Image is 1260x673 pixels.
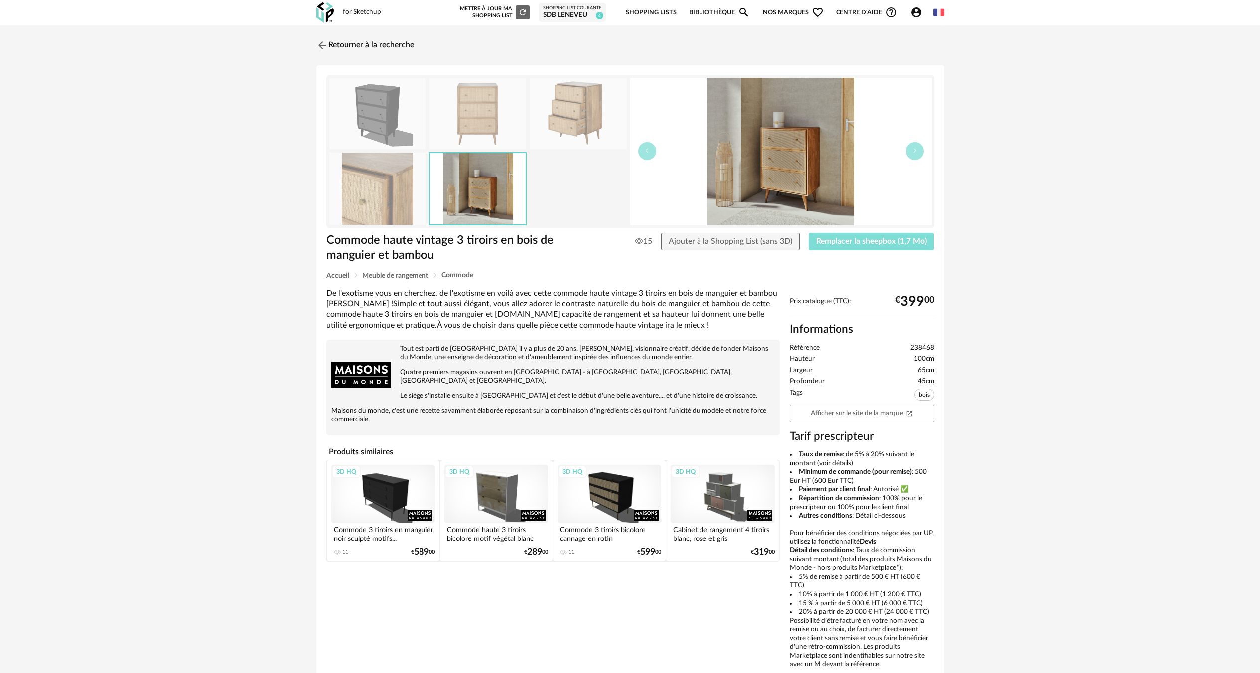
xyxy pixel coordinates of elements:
[799,486,870,493] b: Paiement par client final
[918,366,934,375] span: 65cm
[661,233,800,251] button: Ajouter à la Shopping List (sans 3D)
[332,465,361,478] div: 3D HQ
[790,450,934,669] div: Pour bénéficier des conditions négociées par UP, utilisez la fonctionnalité : Taux de commission ...
[799,495,879,502] b: Répartition de commission
[790,322,934,337] h2: Informations
[331,345,775,362] p: Tout est parti de [GEOGRAPHIC_DATA] il y a plus de 20 ans. [PERSON_NAME], visionnaire créatif, dé...
[568,549,574,556] div: 11
[626,1,677,24] a: Shopping Lists
[558,523,661,543] div: Commode 3 tiroirs bicolore cannage en rotin
[812,6,824,18] span: Heart Outline icon
[790,366,813,375] span: Largeur
[799,512,852,519] b: Autres conditions
[329,78,426,149] img: thumbnail.png
[799,451,843,458] b: Taux de remise
[836,6,897,18] span: Centre d'aideHelp Circle Outline icon
[630,78,932,225] img: commode-haute-vintage-3-tiroirs-en-bois-de-manguier-et-bambou-1000-9-12-238468_6.jpg
[316,34,414,56] a: Retourner à la recherche
[790,599,934,608] li: 15 % à partir de 5 000 € HT (6 000 € TTC)
[327,460,439,561] a: 3D HQ Commode 3 tiroirs en manguier noir sculpté motifs... 11 €58900
[441,272,473,279] span: Commode
[790,355,815,364] span: Hauteur
[635,236,652,246] span: 15
[316,2,334,23] img: OXP
[790,429,934,444] h3: Tarif prescripteur
[906,409,913,416] span: Open In New icon
[414,549,429,556] span: 589
[790,405,934,422] a: Afficher sur le site de la marqueOpen In New icon
[543,11,601,20] div: SDB LENEVEU
[809,233,934,251] button: Remplacer la sheepbox (1,7 Mo)
[671,523,774,543] div: Cabinet de rangement 4 tiroirs blanc, rose et gris
[738,6,750,18] span: Magnify icon
[331,392,775,400] p: Le siège s'installe ensuite à [GEOGRAPHIC_DATA] et c'est le début d'une belle aventure.... et d'u...
[524,549,548,556] div: € 00
[362,272,428,279] span: Meuble de rangement
[329,153,426,224] img: commode-haute-vintage-3-tiroirs-en-bois-de-manguier-et-bambou-1000-9-12-238468_3.jpg
[637,549,661,556] div: € 00
[444,523,548,543] div: Commode haute 3 tiroirs bicolore motif végétal blanc
[790,344,820,353] span: Référence
[763,1,824,24] span: Nos marques
[914,355,934,364] span: 100cm
[910,6,927,18] span: Account Circle icon
[914,389,934,401] span: bois
[331,523,435,543] div: Commode 3 tiroirs en manguier noir sculpté motifs...
[543,5,601,11] div: Shopping List courante
[640,549,655,556] span: 599
[331,368,775,385] p: Quatre premiers magasins ouvrent en [GEOGRAPHIC_DATA] - à [GEOGRAPHIC_DATA], [GEOGRAPHIC_DATA], [...
[689,1,750,24] a: BibliothèqueMagnify icon
[790,297,934,316] div: Prix catalogue (TTC):
[790,608,934,669] li: 20% à partir de 20 000 € HT (24 000 € TTC) Possibilité d’être facturé en votre nom avec la remise...
[553,460,666,561] a: 3D HQ Commode 3 tiroirs bicolore cannage en rotin 11 €59900
[751,549,775,556] div: € 00
[790,494,934,512] li: : 100% pour le prescripteur ou 100% pour le client final
[530,78,627,149] img: commode-haute-vintage-3-tiroirs-en-bois-de-manguier-et-bambou-1000-9-12-238468_2.jpg
[860,538,876,545] b: Devis
[790,450,934,468] li: : de 5% à 20% suivant le montant (voir détails)
[790,485,934,494] li: : Autorisé ✅
[666,460,779,561] a: 3D HQ Cabinet de rangement 4 tiroirs blanc, rose et gris €31900
[671,465,700,478] div: 3D HQ
[543,5,601,20] a: Shopping List courante SDB LENEVEU 6
[342,549,348,556] div: 11
[754,549,769,556] span: 319
[790,468,934,485] li: : 500 Eur HT (600 Eur TTC)
[816,237,927,245] span: Remplacer la sheepbox (1,7 Mo)
[885,6,897,18] span: Help Circle Outline icon
[895,298,934,306] div: € 00
[445,465,474,478] div: 3D HQ
[790,573,934,590] li: 5% de remise à partir de 500 € HT (600 € TTC)
[331,345,391,404] img: brand logo
[411,549,435,556] div: € 00
[790,547,853,554] b: Détail des conditions
[799,468,912,475] b: Minimum de commande (pour remise)
[343,8,381,17] div: for Sketchup
[558,465,587,478] div: 3D HQ
[326,272,349,279] span: Accueil
[910,6,922,18] span: Account Circle icon
[900,298,924,306] span: 399
[790,590,934,599] li: 10% à partir de 1 000 € HT (1 200 € TTC)
[440,460,553,561] a: 3D HQ Commode haute 3 tiroirs bicolore motif végétal blanc €28900
[326,272,934,279] div: Breadcrumb
[669,237,792,245] span: Ajouter à la Shopping List (sans 3D)
[331,407,775,424] p: Maisons du monde, c'est une recette savamment élaborée reposant sur la combinaison d'ingrédients ...
[910,344,934,353] span: 238468
[430,153,526,224] img: commode-haute-vintage-3-tiroirs-en-bois-de-manguier-et-bambou-1000-9-12-238468_6.jpg
[933,7,944,18] img: fr
[316,39,328,51] img: svg+xml;base64,PHN2ZyB3aWR0aD0iMjQiIGhlaWdodD0iMjQiIHZpZXdCb3g9IjAgMCAyNCAyNCIgZmlsbD0ibm9uZSIgeG...
[429,78,526,149] img: commode-haute-vintage-3-tiroirs-en-bois-de-manguier-et-bambou-1000-9-12-238468_1.jpg
[518,9,527,15] span: Refresh icon
[527,549,542,556] span: 289
[326,233,574,263] h1: Commode haute vintage 3 tiroirs en bois de manguier et bambou
[326,444,780,459] h4: Produits similaires
[790,512,934,521] li: : Détail ci-dessous
[790,389,803,403] span: Tags
[458,5,530,19] div: Mettre à jour ma Shopping List
[596,12,603,19] span: 6
[790,377,825,386] span: Profondeur
[918,377,934,386] span: 45cm
[326,288,780,331] div: De l'exotisme vous en cherchez, de l'exotisme en voilà avec cette commode haute vintage 3 tiroirs...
